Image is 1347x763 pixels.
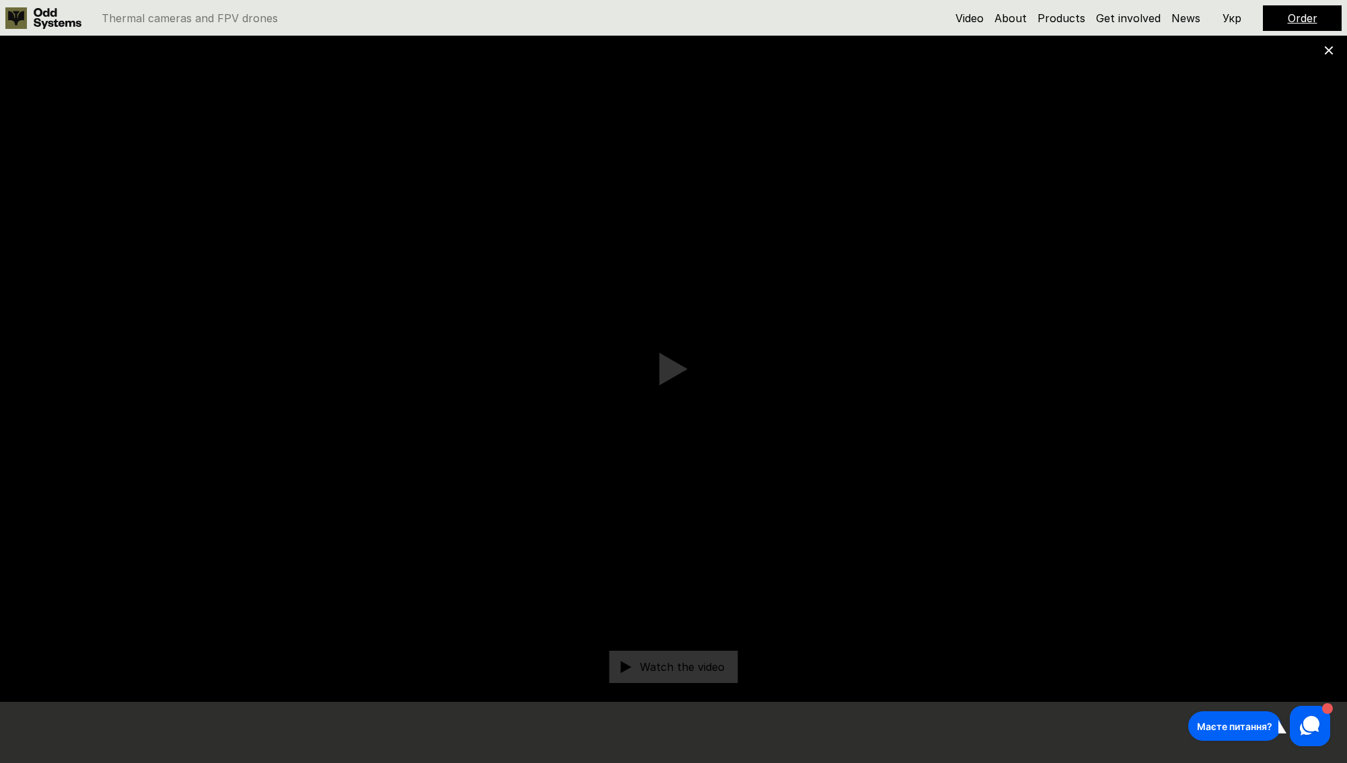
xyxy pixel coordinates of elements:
p: Укр [1223,13,1241,24]
a: Get involved [1096,11,1161,25]
a: Video [955,11,984,25]
iframe: Youtube Video [135,79,1212,684]
a: News [1171,11,1200,25]
a: Order [1288,11,1317,25]
a: About [994,11,1027,25]
a: Products [1037,11,1085,25]
iframe: HelpCrunch [1185,702,1334,750]
p: Thermal cameras and FPV drones [102,13,278,24]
